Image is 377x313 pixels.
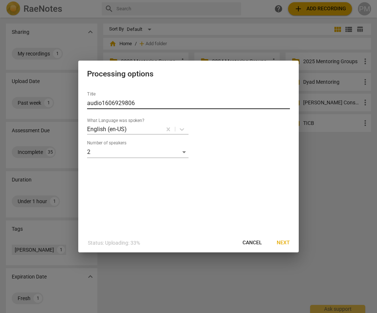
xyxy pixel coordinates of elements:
[87,92,96,97] label: Title
[87,141,126,145] label: Number of speakers
[277,239,290,247] span: Next
[237,236,268,249] button: Cancel
[271,236,296,249] button: Next
[87,69,290,79] h2: Processing options
[243,239,262,247] span: Cancel
[87,119,144,123] label: What Language was spoken?
[87,146,188,158] div: 2
[87,125,127,133] p: English (en-US)
[88,239,140,247] p: Status: Uploading: 33%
